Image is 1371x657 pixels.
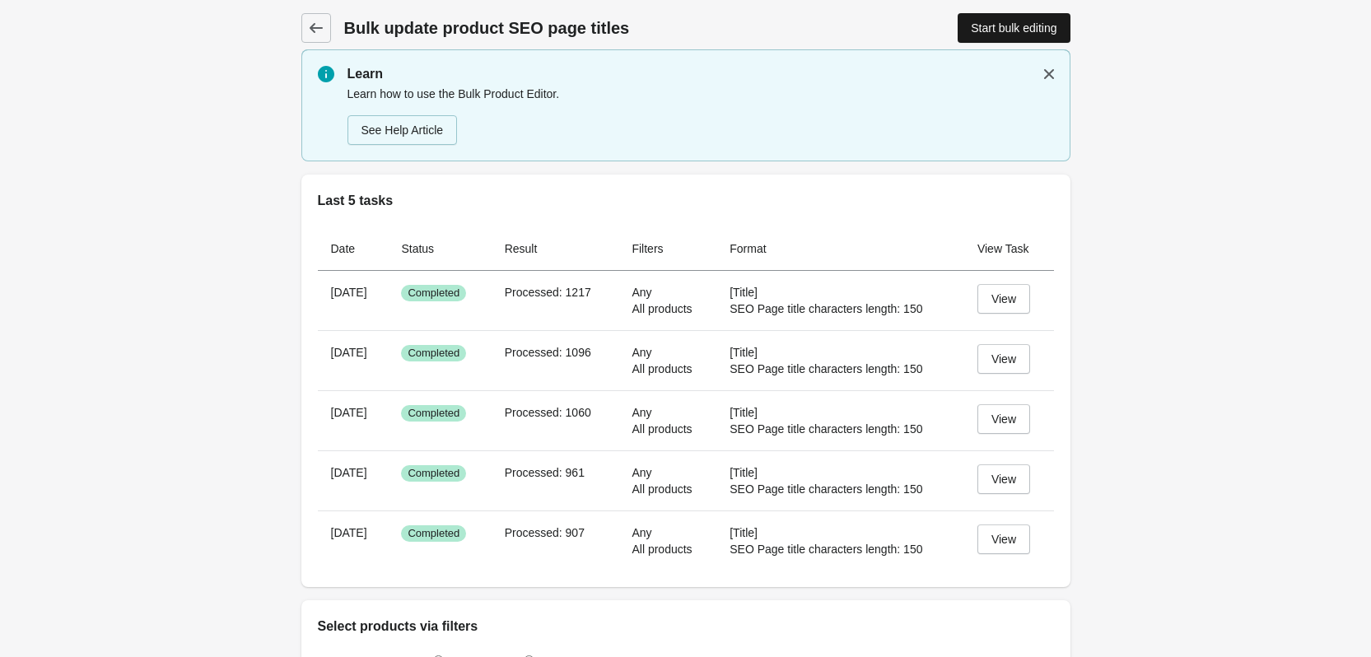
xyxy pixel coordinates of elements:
td: Any All products [618,271,716,330]
a: See Help Article [347,115,458,145]
td: [Title] SEO Page title characters length: 150 [716,390,964,450]
th: Date [318,227,389,271]
a: View [977,284,1030,314]
h2: Select products via filters [318,617,1054,636]
td: Processed: 907 [492,510,619,571]
div: See Help Article [361,123,444,137]
a: View [977,464,1030,494]
a: View [977,524,1030,554]
th: Result [492,227,619,271]
th: [DATE] [318,450,389,510]
span: Completed [401,345,466,361]
th: [DATE] [318,330,389,390]
span: Completed [401,405,466,422]
th: [DATE] [318,271,389,330]
th: Status [388,227,491,271]
p: Learn [347,64,1054,84]
span: Completed [401,465,466,482]
th: [DATE] [318,390,389,450]
a: View [977,404,1030,434]
span: Completed [401,285,466,301]
td: Any All products [618,330,716,390]
th: View Task [964,227,1054,271]
span: Completed [401,525,466,542]
div: View [991,352,1016,366]
div: Learn how to use the Bulk Product Editor. [347,84,1054,147]
div: View [991,292,1016,305]
td: Processed: 1096 [492,330,619,390]
a: View [977,344,1030,374]
div: View [991,412,1016,426]
th: Format [716,227,964,271]
td: Processed: 1060 [492,390,619,450]
td: [Title] SEO Page title characters length: 150 [716,271,964,330]
h1: Bulk update product SEO page titles [344,16,781,40]
div: View [991,473,1016,486]
th: [DATE] [318,510,389,571]
td: Any All products [618,390,716,450]
div: Start bulk editing [971,21,1056,35]
h2: Last 5 tasks [318,191,1054,211]
td: Processed: 1217 [492,271,619,330]
th: Filters [618,227,716,271]
td: [Title] SEO Page title characters length: 150 [716,510,964,571]
td: Processed: 961 [492,450,619,510]
td: [Title] SEO Page title characters length: 150 [716,450,964,510]
a: Start bulk editing [958,13,1070,43]
td: Any All products [618,450,716,510]
td: Any All products [618,510,716,571]
div: View [991,533,1016,546]
td: [Title] SEO Page title characters length: 150 [716,330,964,390]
